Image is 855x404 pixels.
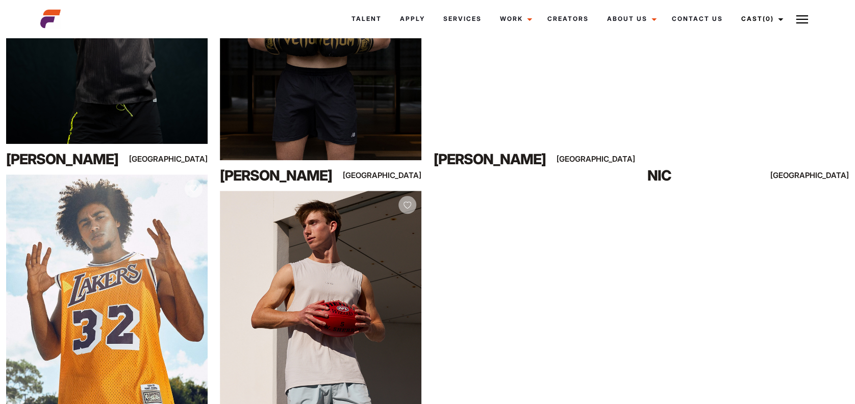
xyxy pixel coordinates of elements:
[575,153,636,165] div: [GEOGRAPHIC_DATA]
[598,5,663,33] a: About Us
[789,169,849,182] div: [GEOGRAPHIC_DATA]
[147,153,208,165] div: [GEOGRAPHIC_DATA]
[434,149,555,169] div: [PERSON_NAME]
[491,5,538,33] a: Work
[391,5,434,33] a: Apply
[40,9,61,29] img: cropped-aefm-brand-fav-22-square.png
[361,169,422,182] div: [GEOGRAPHIC_DATA]
[763,15,774,22] span: (0)
[732,5,789,33] a: Cast(0)
[538,5,598,33] a: Creators
[6,149,127,169] div: [PERSON_NAME]
[434,5,491,33] a: Services
[663,5,732,33] a: Contact Us
[342,5,391,33] a: Talent
[220,165,341,186] div: [PERSON_NAME]
[796,13,808,26] img: Burger icon
[647,165,768,186] div: Nic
